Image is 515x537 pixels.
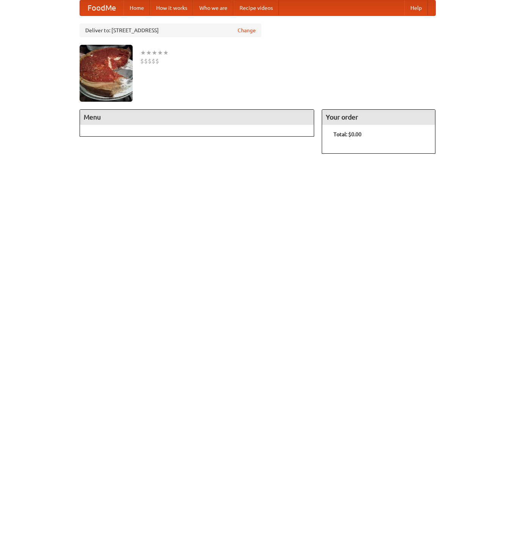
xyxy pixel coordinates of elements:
a: Home [124,0,150,16]
li: $ [155,57,159,65]
li: $ [152,57,155,65]
a: Who we are [193,0,233,16]
a: FoodMe [80,0,124,16]
img: angular.jpg [80,45,133,102]
a: Recipe videos [233,0,279,16]
h4: Your order [322,110,435,125]
li: ★ [152,49,157,57]
li: ★ [163,49,169,57]
a: Help [404,0,428,16]
li: $ [140,57,144,65]
li: $ [148,57,152,65]
li: ★ [146,49,152,57]
li: $ [144,57,148,65]
b: Total: $0.00 [333,131,362,137]
li: ★ [140,49,146,57]
div: Deliver to: [STREET_ADDRESS] [80,24,261,37]
a: Change [238,27,256,34]
li: ★ [157,49,163,57]
a: How it works [150,0,193,16]
h4: Menu [80,110,314,125]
